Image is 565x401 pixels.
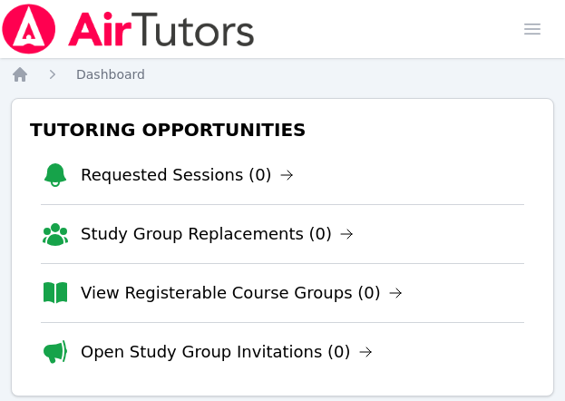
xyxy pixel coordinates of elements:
[81,280,403,306] a: View Registerable Course Groups (0)
[76,67,145,82] span: Dashboard
[81,339,373,365] a: Open Study Group Invitations (0)
[76,65,145,83] a: Dashboard
[81,162,294,188] a: Requested Sessions (0)
[81,221,354,247] a: Study Group Replacements (0)
[11,65,554,83] nav: Breadcrumb
[26,113,539,146] h3: Tutoring Opportunities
